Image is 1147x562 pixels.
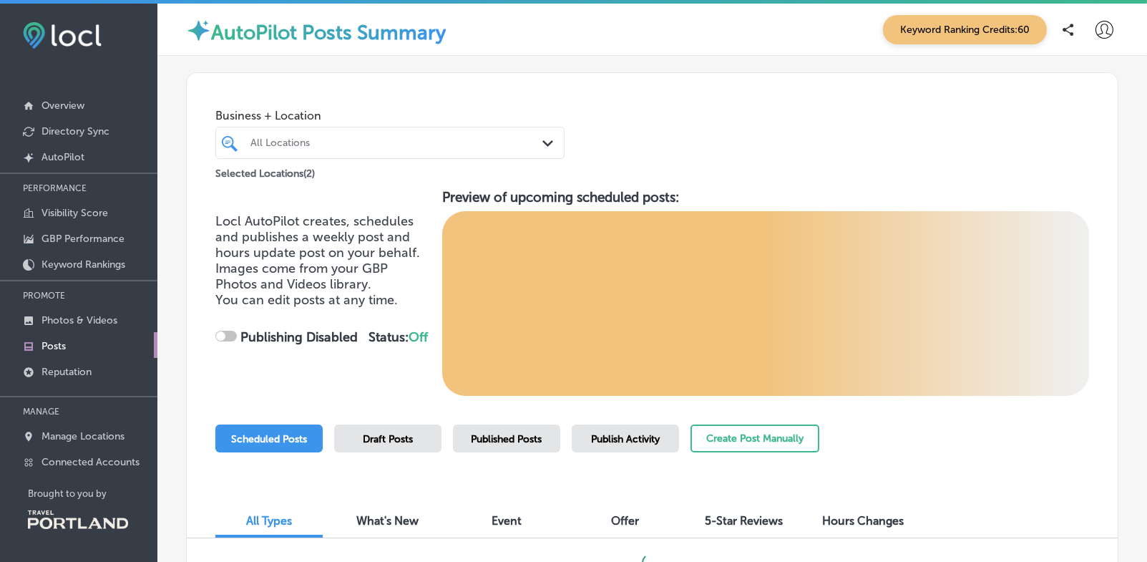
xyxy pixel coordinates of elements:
[23,22,102,49] img: fda3e92497d09a02dc62c9cd864e3231.png
[211,21,446,44] label: AutoPilot Posts Summary
[409,329,428,345] span: Off
[42,100,84,112] p: Overview
[28,510,128,529] img: Travel Portland
[42,456,140,468] p: Connected Accounts
[42,340,66,352] p: Posts
[42,430,125,442] p: Manage Locations
[215,292,398,308] span: You can edit posts at any time.
[492,514,522,528] span: Event
[28,488,157,499] p: Brought to you by
[357,514,419,528] span: What's New
[442,189,1089,205] h3: Preview of upcoming scheduled posts:
[368,329,428,345] strong: Status:
[246,514,292,528] span: All Types
[612,514,640,528] span: Offer
[42,366,92,378] p: Reputation
[42,258,125,271] p: Keyword Rankings
[706,514,784,528] span: 5-Star Reviews
[215,213,420,292] span: Locl AutoPilot creates, schedules and publishes a weekly post and hours update post on your behal...
[42,233,125,245] p: GBP Performance
[240,329,358,345] strong: Publishing Disabled
[215,109,565,122] span: Business + Location
[690,425,819,452] button: Create Post Manually
[215,162,315,180] p: Selected Locations ( 2 )
[472,433,542,445] span: Published Posts
[42,151,84,163] p: AutoPilot
[42,125,109,137] p: Directory Sync
[186,18,211,43] img: autopilot-icon
[363,433,413,445] span: Draft Posts
[822,514,904,528] span: Hours Changes
[231,433,307,445] span: Scheduled Posts
[883,15,1047,44] span: Keyword Ranking Credits: 60
[42,207,108,219] p: Visibility Score
[250,137,544,149] div: All Locations
[591,433,660,445] span: Publish Activity
[42,314,117,326] p: Photos & Videos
